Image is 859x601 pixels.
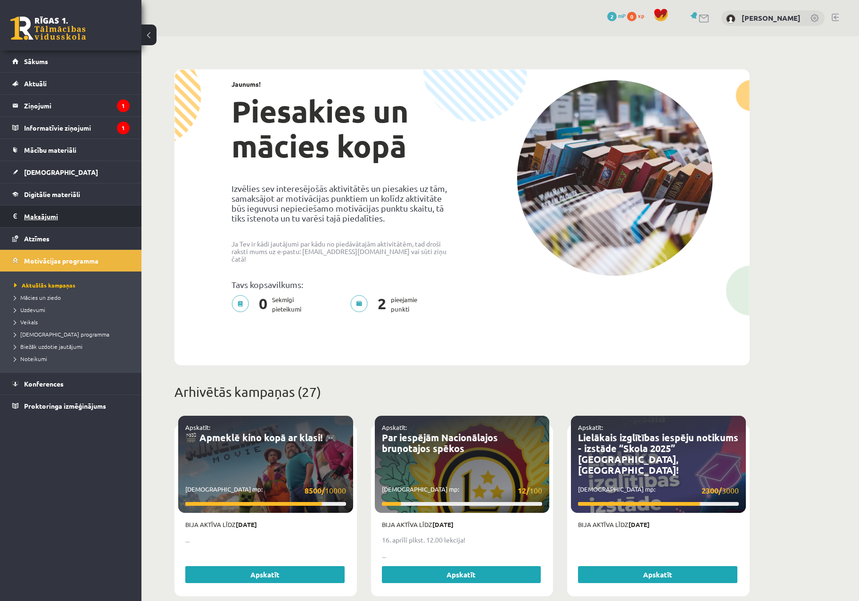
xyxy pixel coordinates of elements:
[726,14,735,24] img: Beatrise Alviķe
[517,80,713,276] img: campaign-image-1c4f3b39ab1f89d1fca25a8facaab35ebc8e40cf20aedba61fd73fb4233361ac.png
[382,423,407,431] a: Apskatīt:
[627,12,636,21] span: 0
[231,80,261,88] strong: Jaunums!
[24,57,48,66] span: Sākums
[382,485,543,496] p: [DEMOGRAPHIC_DATA] mp:
[14,281,75,289] span: Aktuālās kampaņas
[10,16,86,40] a: Rīgas 1. Tālmācības vidusskola
[254,295,272,314] span: 0
[578,566,737,583] a: Apskatīt
[24,95,130,116] legend: Ziņojumi
[14,293,132,302] a: Mācies un ziedo
[382,566,541,583] a: Apskatīt
[24,79,47,88] span: Aktuāli
[24,206,130,227] legend: Maksājumi
[742,13,801,23] a: [PERSON_NAME]
[12,183,130,205] a: Digitālie materiāli
[627,12,649,19] a: 0 xp
[518,485,542,496] span: 100
[382,520,543,529] p: Bija aktīva līdz
[24,256,99,265] span: Motivācijas programma
[382,431,498,454] a: Par iespējām Nacionālajos bruņotajos spēkos
[117,99,130,112] i: 1
[12,95,130,116] a: Ziņojumi1
[382,535,465,544] strong: 16. aprīlī plkst. 12.00 lekcija!
[185,535,346,545] p: ...
[578,423,603,431] a: Apskatīt:
[12,50,130,72] a: Sākums
[382,551,543,560] p: ...
[12,250,130,272] a: Motivācijas programma
[231,280,455,289] p: Tavs kopsavilkums:
[24,168,98,176] span: [DEMOGRAPHIC_DATA]
[14,330,109,338] span: [DEMOGRAPHIC_DATA] programma
[618,12,626,19] span: mP
[185,485,346,496] p: [DEMOGRAPHIC_DATA] mp:
[305,485,346,496] span: 10000
[174,382,750,402] p: Arhivētās kampaņas (27)
[185,423,210,431] a: Apskatīt:
[231,240,455,263] p: Ja Tev ir kādi jautājumi par kādu no piedāvātajām aktivitātēm, tad droši raksti mums uz e-pastu: ...
[24,117,130,139] legend: Informatīvie ziņojumi
[638,12,644,19] span: xp
[117,122,130,134] i: 1
[350,295,423,314] p: pieejamie punkti
[14,355,47,362] span: Noteikumi
[12,139,130,161] a: Mācību materiāli
[231,183,455,223] p: Izvēlies sev interesējošās aktivitātēs un piesakies uz tām, samaksājot ar motivācijas punktiem un...
[628,520,650,528] strong: [DATE]
[12,228,130,249] a: Atzīmes
[518,486,529,495] strong: 12/
[14,330,132,338] a: [DEMOGRAPHIC_DATA] programma
[14,318,132,326] a: Veikals
[24,146,76,154] span: Mācību materiāli
[432,520,454,528] strong: [DATE]
[305,486,325,495] strong: 8500/
[14,343,83,350] span: Biežāk uzdotie jautājumi
[607,12,617,21] span: 2
[231,295,307,314] p: Sekmīgi pieteikumi
[14,342,132,351] a: Biežāk uzdotie jautājumi
[185,520,346,529] p: Bija aktīva līdz
[578,431,738,476] a: Lielākais izglītības iespēju notikums - izstāde “Skola 2025” [GEOGRAPHIC_DATA], [GEOGRAPHIC_DATA]!
[14,305,132,314] a: Uzdevumi
[12,206,130,227] a: Maksājumi
[185,566,345,583] a: Apskatīt
[12,117,130,139] a: Informatīvie ziņojumi1
[231,94,455,164] h1: Piesakies un mācies kopā
[12,395,130,417] a: Proktoringa izmēģinājums
[578,485,739,496] p: [DEMOGRAPHIC_DATA] mp:
[14,354,132,363] a: Noteikumi
[185,431,337,444] a: 🎬 Apmeklē kino kopā ar klasi! 🎮
[14,294,61,301] span: Mācies un ziedo
[12,73,130,94] a: Aktuāli
[236,520,257,528] strong: [DATE]
[607,12,626,19] a: 2 mP
[14,281,132,289] a: Aktuālās kampaņas
[24,190,80,198] span: Digitālie materiāli
[12,161,130,183] a: [DEMOGRAPHIC_DATA]
[24,234,50,243] span: Atzīmes
[14,318,38,326] span: Veikals
[24,379,64,388] span: Konferences
[14,306,45,313] span: Uzdevumi
[24,402,106,410] span: Proktoringa izmēģinājums
[12,373,130,395] a: Konferences
[702,486,722,495] strong: 2300/
[373,295,391,314] span: 2
[578,520,739,529] p: Bija aktīva līdz
[702,485,739,496] span: 3000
